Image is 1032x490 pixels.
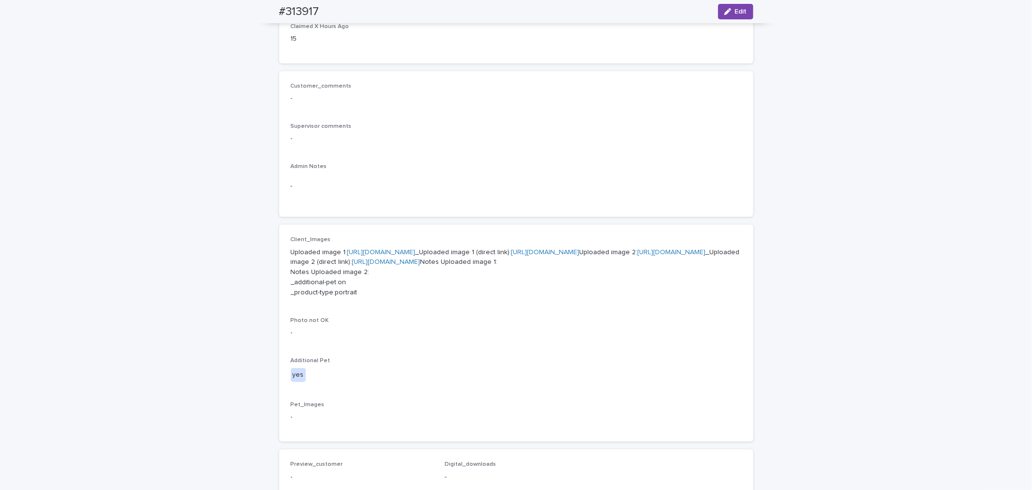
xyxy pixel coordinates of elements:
[291,181,742,191] p: -
[511,249,580,256] a: [URL][DOMAIN_NAME]
[291,164,327,169] span: Admin Notes
[291,93,742,104] p: -
[735,8,747,15] span: Edit
[291,412,742,422] p: -
[291,237,331,243] span: Client_Images
[291,34,434,44] p: 15
[347,249,416,256] a: [URL][DOMAIN_NAME]
[291,24,349,30] span: Claimed X Hours Ago
[279,5,319,19] h2: #313917
[718,4,753,19] button: Edit
[291,83,352,89] span: Customer_comments
[291,461,343,467] span: Preview_customer
[291,328,742,338] p: -
[291,358,330,364] span: Additional Pet
[291,472,434,482] p: -
[291,318,329,323] span: Photo not OK
[445,461,496,467] span: Digital_downloads
[291,247,742,298] p: Uploaded image 1: _Uploaded image 1 (direct link): Uploaded image 2: _Uploaded image 2 (direct li...
[352,259,420,265] a: [URL][DOMAIN_NAME]
[291,134,742,144] p: -
[291,402,325,408] span: Pet_Images
[638,249,706,256] a: [URL][DOMAIN_NAME]
[445,472,587,482] p: -
[291,123,352,129] span: Supervisor comments
[291,368,306,382] div: yes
